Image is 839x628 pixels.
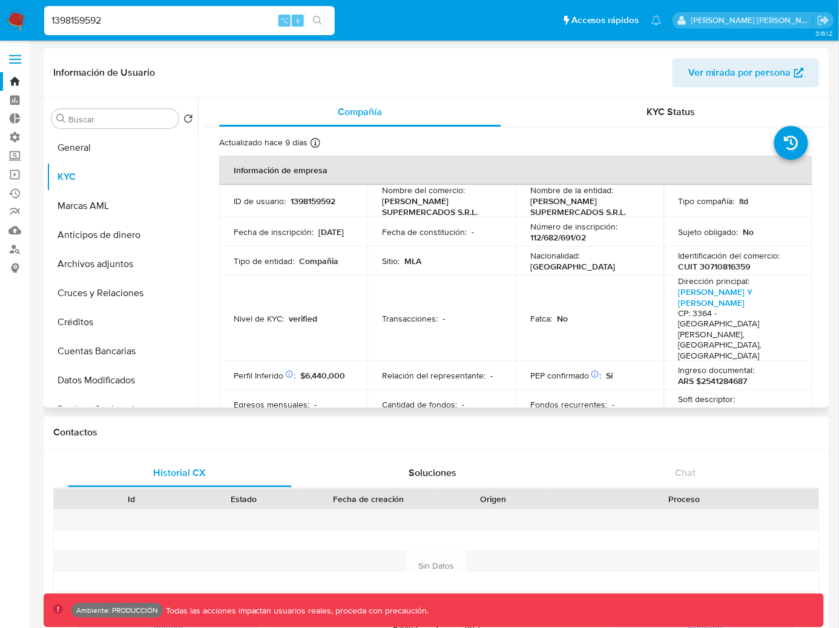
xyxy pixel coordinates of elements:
[68,114,174,125] input: Buscar
[530,261,615,272] p: [GEOGRAPHIC_DATA]
[743,226,754,237] p: No
[675,466,696,480] span: Chat
[305,12,330,29] button: search-icon
[404,256,421,266] p: MLA
[309,493,429,505] div: Fecha de creación
[234,370,295,381] p: Perfil Inferido :
[740,196,749,207] p: ltd
[76,608,158,613] p: Ambiente: PRODUCCIÓN
[53,67,155,79] h1: Información de Usuario
[530,399,607,410] p: Fondos recurrentes :
[183,114,193,127] button: Volver al orden por defecto
[234,256,294,266] p: Tipo de entidad :
[606,370,613,381] p: Sí
[679,375,748,386] p: ARS $2541284687
[679,250,780,261] p: Identificación del comercio :
[382,226,467,237] p: Fecha de constitución :
[443,313,445,324] p: -
[53,426,820,438] h1: Contactos
[530,313,552,324] p: Fatca :
[47,308,198,337] button: Créditos
[219,137,308,148] p: Actualizado hace 9 días
[47,279,198,308] button: Cruces y Relaciones
[679,394,735,405] p: Soft descriptor :
[673,58,820,87] button: Ver mirada por persona
[314,399,317,410] p: -
[47,133,198,162] button: General
[300,369,345,382] span: $6,440,000
[382,185,465,196] p: Nombre del comercio :
[382,196,496,217] p: [PERSON_NAME] SUPERMERCADOS S.R.L.
[679,196,735,207] p: Tipo compañía :
[84,493,179,505] div: Id
[530,370,601,381] p: PEP confirmado :
[688,58,791,87] span: Ver mirada por persona
[679,276,750,286] p: Dirección principal :
[490,370,493,381] p: -
[47,162,198,191] button: KYC
[612,399,614,410] p: -
[382,370,485,381] p: Relación del representante :
[571,14,639,27] span: Accesos rápidos
[647,105,695,119] span: KYC Status
[153,466,206,480] span: Historial CX
[47,366,198,395] button: Datos Modificados
[299,256,338,266] p: Compañia
[47,191,198,220] button: Marcas AML
[382,256,400,266] p: Sitio :
[196,493,292,505] div: Estado
[219,156,812,185] th: Información de empresa
[291,196,335,207] p: 1398159592
[679,286,753,309] a: [PERSON_NAME] Y [PERSON_NAME]
[382,313,438,324] p: Transacciones :
[338,105,382,119] span: Compañía
[651,15,662,25] a: Notificaciones
[234,196,286,207] p: ID de usuario :
[530,250,580,261] p: Nacionalidad :
[47,395,198,424] button: Devices Geolocation
[530,185,613,196] p: Nombre de la entidad :
[679,261,751,272] p: CUIT 30710816359
[234,313,284,324] p: Nivel de KYC :
[163,605,429,616] p: Todas las acciones impactan usuarios reales, proceda con precaución.
[47,250,198,279] button: Archivos adjuntos
[47,220,198,250] button: Anticipos de dinero
[530,232,586,243] p: 112/682/691/02
[679,405,744,415] p: SUPCEFERINSRL
[558,493,811,505] div: Proceso
[44,13,335,28] input: Buscar usuario o caso...
[409,466,456,480] span: Soluciones
[234,399,309,410] p: Egresos mensuales :
[691,15,814,26] p: mauro.ibarra@mercadolibre.com
[296,15,300,26] span: s
[679,308,793,362] h4: CP: 3364 - [GEOGRAPHIC_DATA][PERSON_NAME], [GEOGRAPHIC_DATA], [GEOGRAPHIC_DATA]
[289,313,317,324] p: verified
[280,15,289,26] span: ⌥
[382,399,457,410] p: Cantidad de fondos :
[679,365,755,375] p: Ingreso documental :
[462,399,464,410] p: -
[446,493,541,505] div: Origen
[817,14,830,27] a: Salir
[318,226,344,237] p: [DATE]
[530,221,617,232] p: Número de inscripción :
[557,313,568,324] p: No
[472,226,474,237] p: -
[234,226,314,237] p: Fecha de inscripción :
[56,114,66,124] button: Buscar
[679,226,739,237] p: Sujeto obligado :
[530,196,645,217] p: [PERSON_NAME] SUPERMERCADOS S.R.L.
[47,337,198,366] button: Cuentas Bancarias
